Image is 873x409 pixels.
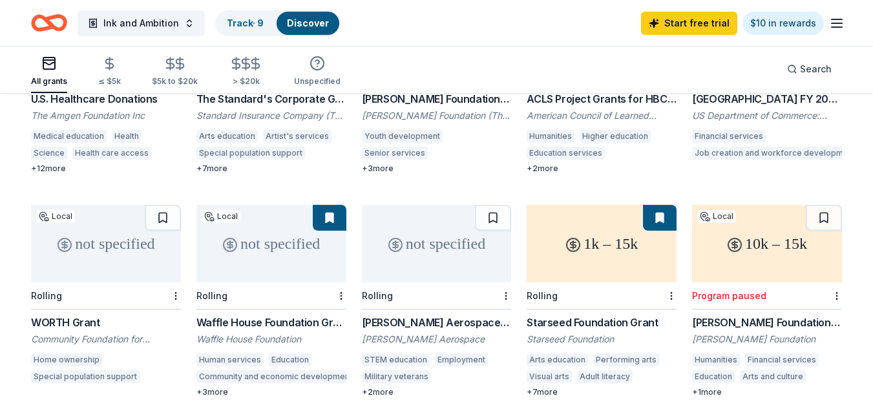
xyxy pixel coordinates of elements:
[72,147,151,160] div: Health care access
[196,315,346,330] div: Waffle House Foundation Grant
[98,76,121,87] div: ≤ $5k
[196,91,346,107] div: The Standard's Corporate Giving Program
[641,12,737,35] a: Start free trial
[31,91,181,107] div: U.S. Healthcare Donations
[196,205,346,397] a: not specifiedLocalRollingWaffle House Foundation GrantWaffle House FoundationHuman servicesEducat...
[362,91,512,107] div: [PERSON_NAME] Foundation Grant
[31,205,181,282] div: not specified
[697,210,736,223] div: Local
[31,8,67,38] a: Home
[777,56,842,82] button: Search
[692,370,735,383] div: Education
[692,333,842,346] div: [PERSON_NAME] Foundation
[36,210,75,223] div: Local
[527,315,677,330] div: Starseed Foundation Grant
[196,333,346,346] div: Waffle House Foundation
[527,130,574,143] div: Humanities
[362,333,512,346] div: [PERSON_NAME] Aerospace
[362,147,428,160] div: Senior services
[527,290,558,301] div: Rolling
[527,387,677,397] div: + 7 more
[103,16,179,31] span: Ink and Ambition
[362,353,430,366] div: STEM education
[31,205,181,387] a: not specifiedLocalRollingWORTH GrantCommunity Foundation for [GEOGRAPHIC_DATA]Home ownershipSpeci...
[527,147,605,160] div: Education services
[800,61,832,77] span: Search
[31,147,67,160] div: Science
[692,353,740,366] div: Humanities
[692,130,766,143] div: Financial services
[527,205,677,282] div: 1k – 15k
[196,370,355,383] div: Community and economic development
[527,333,677,346] div: Starseed Foundation
[527,370,572,383] div: Visual arts
[215,10,341,36] button: Track· 9Discover
[263,130,331,143] div: Artist's services
[692,91,842,107] div: [GEOGRAPHIC_DATA] FY 2021 – FY 2023 EDA Planning and Local Technical Assistance
[294,76,341,87] div: Unspecified
[435,353,488,366] div: Employment
[196,353,264,366] div: Human services
[196,163,346,174] div: + 7 more
[362,205,512,282] div: not specified
[227,17,264,28] a: Track· 9
[527,353,588,366] div: Arts education
[98,51,121,93] button: ≤ $5k
[527,205,677,397] a: 1k – 15kRollingStarseed Foundation GrantStarseed FoundationArts educationPerforming artsVisual ar...
[527,109,677,122] div: American Council of Learned Societies
[362,109,512,122] div: [PERSON_NAME] Foundation (The [PERSON_NAME] Foundation)
[196,290,227,301] div: Rolling
[362,370,431,383] div: Military veterans
[692,147,858,160] div: Job creation and workforce development
[362,163,512,174] div: + 3 more
[362,387,512,397] div: + 2 more
[362,315,512,330] div: [PERSON_NAME] Aerospace Charitable Giving
[31,370,140,383] div: Special population support
[527,163,677,174] div: + 2 more
[269,353,311,366] div: Education
[78,10,205,36] button: Ink and Ambition
[362,130,443,143] div: Youth development
[31,50,67,93] button: All grants
[692,290,766,301] div: Program paused
[196,130,258,143] div: Arts education
[742,12,824,35] a: $10 in rewards
[31,76,67,87] div: All grants
[31,163,181,174] div: + 12 more
[31,109,181,122] div: The Amgen Foundation Inc
[31,315,181,330] div: WORTH Grant
[362,205,512,397] a: not specifiedRolling[PERSON_NAME] Aerospace Charitable Giving[PERSON_NAME] AerospaceSTEM educatio...
[202,210,240,223] div: Local
[152,76,198,87] div: $5k to $20k
[196,205,346,282] div: not specified
[692,205,842,282] div: 10k – 15k
[31,290,62,301] div: Rolling
[31,353,102,366] div: Home ownership
[692,109,842,122] div: US Department of Commerce: Economic Development Administration (EDA)
[31,333,181,346] div: Community Foundation for [GEOGRAPHIC_DATA]
[229,51,263,93] button: > $20k
[196,387,346,397] div: + 3 more
[294,50,341,93] button: Unspecified
[692,205,842,397] a: 10k – 15kLocalProgram paused[PERSON_NAME] Foundation Grants[PERSON_NAME] FoundationHumanitiesFina...
[740,370,806,383] div: Arts and culture
[577,370,633,383] div: Adult literacy
[745,353,819,366] div: Financial services
[580,130,651,143] div: Higher education
[527,91,677,107] div: ACLS Project Grants for HBCU Faculty
[362,290,393,301] div: Rolling
[692,315,842,330] div: [PERSON_NAME] Foundation Grants
[196,109,346,122] div: Standard Insurance Company (The Standard)
[287,17,329,28] a: Discover
[112,130,142,143] div: Health
[152,51,198,93] button: $5k to $20k
[593,353,659,366] div: Performing arts
[196,147,305,160] div: Special population support
[31,130,107,143] div: Medical education
[692,387,842,397] div: + 1 more
[229,76,263,87] div: > $20k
